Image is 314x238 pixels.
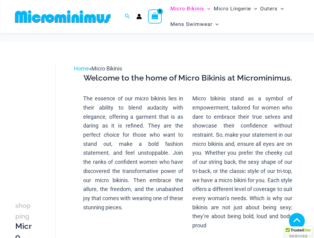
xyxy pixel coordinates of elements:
[192,94,292,230] p: Micro bikinis stand as a symbol of empowerment, tailored for women who dare to embrace their true...
[125,13,130,20] a: Search icon link
[259,1,285,16] a: OutersMenu ToggleMenu Toggle
[15,202,31,220] span: shopping
[169,1,212,16] a: Micro BikinisMenu ToggleMenu Toggle
[260,1,278,16] span: Outers
[74,65,89,72] a: Home
[15,59,70,181] iframe: TrustedSite Certified
[79,73,297,83] h3: Welcome to the home of Micro Bikinis at Microminimus.
[148,9,162,23] a: View Shopping Cart, empty
[169,16,220,32] a: Mens SwimwearMenu ToggleMenu Toggle
[212,1,259,16] a: Micro LingerieMenu ToggleMenu Toggle
[204,1,210,16] span: Menu Toggle
[212,16,219,32] span: Menu Toggle
[214,1,251,16] span: Micro Lingerie
[13,10,113,23] img: MM SHOP LOGO FLAT
[278,1,284,16] span: Menu Toggle
[170,1,204,16] span: Micro Bikinis
[136,14,142,19] a: Account icon link
[284,226,312,238] div: TrustedSite Certified
[83,94,183,212] p: The essence of our micro bikinis lies in their ability to blend audacity with elegance, offering ...
[170,16,212,32] span: Mens Swimwear
[91,65,122,72] span: Micro Bikinis
[251,1,257,16] span: Menu Toggle
[74,65,122,72] span: »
